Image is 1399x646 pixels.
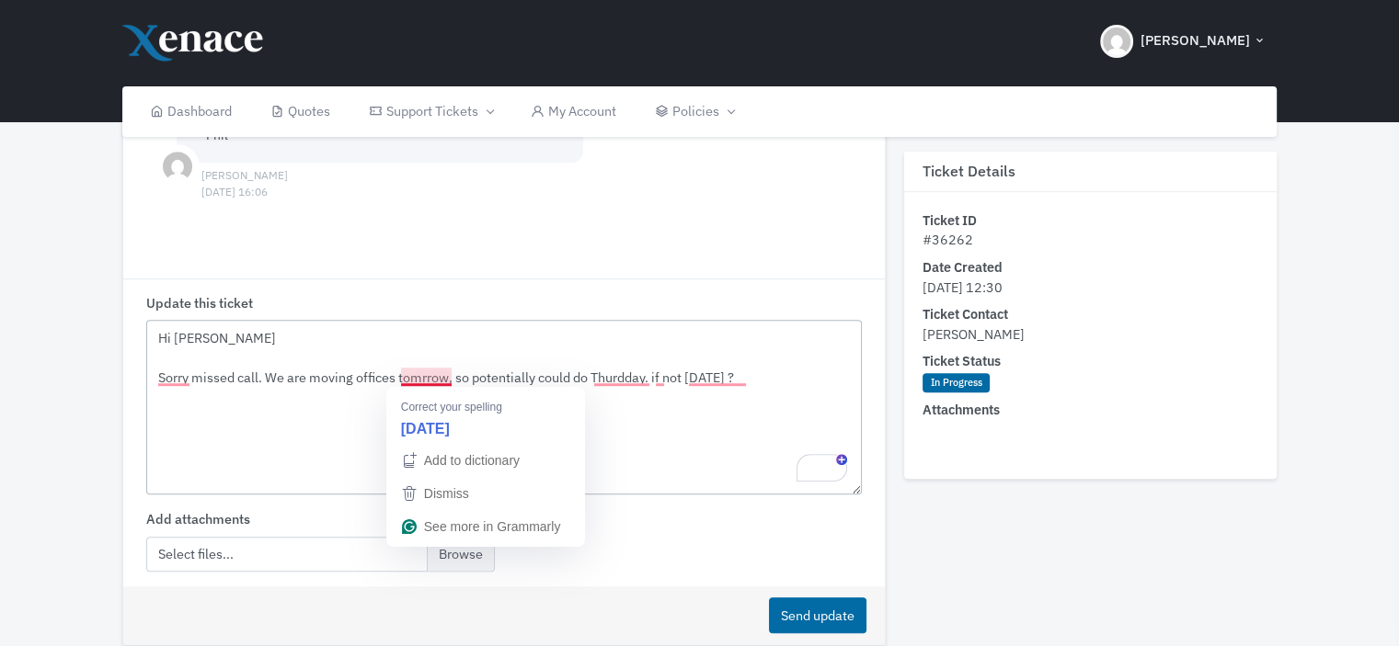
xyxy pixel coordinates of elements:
[251,86,350,137] a: Quotes
[350,86,511,137] a: Support Tickets
[146,509,250,529] label: Add attachments
[904,152,1277,192] h3: Ticket Details
[923,278,1003,296] span: [DATE] 12:30
[1100,25,1133,58] img: Header Avatar
[923,325,1025,343] span: [PERSON_NAME]
[923,305,1258,325] dt: Ticket Contact
[1140,30,1249,51] span: [PERSON_NAME]
[132,86,252,137] a: Dashboard
[923,232,973,249] span: #36262
[923,257,1258,278] dt: Date Created
[923,352,1258,372] dt: Ticket Status
[146,320,863,494] textarea: To enrich screen reader interactions, please activate Accessibility in Grammarly extension settings
[206,11,554,143] span: Hi [PERSON_NAME] Sorry missed calls etc. Been mental with auction. We are both in [DATE] afternoo...
[1089,9,1277,74] button: [PERSON_NAME]
[201,167,288,184] span: [PERSON_NAME] [DATE] 16:06
[923,401,1258,421] dt: Attachments
[511,86,636,137] a: My Account
[769,597,866,633] button: Send update
[923,373,990,393] span: In Progress
[636,86,752,137] a: Policies
[146,293,253,313] label: Update this ticket
[923,210,1258,231] dt: Ticket ID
